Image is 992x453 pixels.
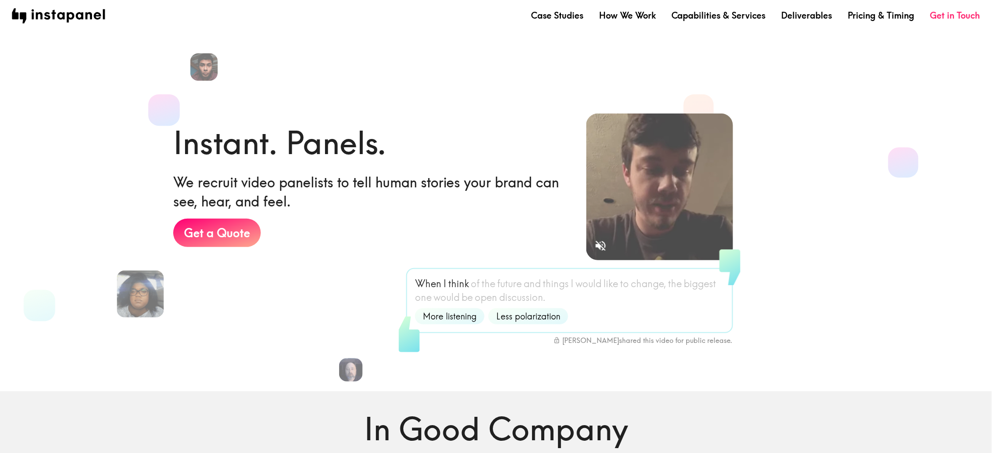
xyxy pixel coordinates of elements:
[620,277,629,291] span: to
[668,277,682,291] span: the
[490,310,566,322] span: Less polarization
[173,219,261,247] a: Get a Quote
[339,358,363,382] img: Aaron
[12,8,105,23] img: instapanel
[671,9,766,22] a: Capabilities & Services
[173,173,571,211] h6: We recruit video panelists to tell human stories your brand can see, hear, and feel.
[117,271,164,317] img: Cassandra
[497,277,522,291] span: future
[415,291,432,304] span: one
[443,277,446,291] span: I
[782,9,832,22] a: Deliverables
[590,235,611,256] button: Sound is off
[461,291,473,304] span: be
[848,9,915,22] a: Pricing & Timing
[448,277,469,291] span: think
[475,291,497,304] span: open
[571,277,574,291] span: I
[524,277,541,291] span: and
[499,291,546,304] span: discussion.
[415,277,441,291] span: When
[684,277,716,291] span: biggest
[471,277,480,291] span: of
[554,336,732,345] div: [PERSON_NAME] shared this video for public release.
[190,53,218,81] img: Alfredo
[482,277,495,291] span: the
[173,121,386,165] h1: Instant. Panels.
[599,9,656,22] a: How We Work
[930,9,980,22] a: Get in Touch
[576,277,601,291] span: would
[417,310,483,322] span: More listening
[434,291,460,304] span: would
[543,277,569,291] span: things
[214,407,778,451] h1: In Good Company
[631,277,666,291] span: change,
[603,277,618,291] span: like
[531,9,583,22] a: Case Studies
